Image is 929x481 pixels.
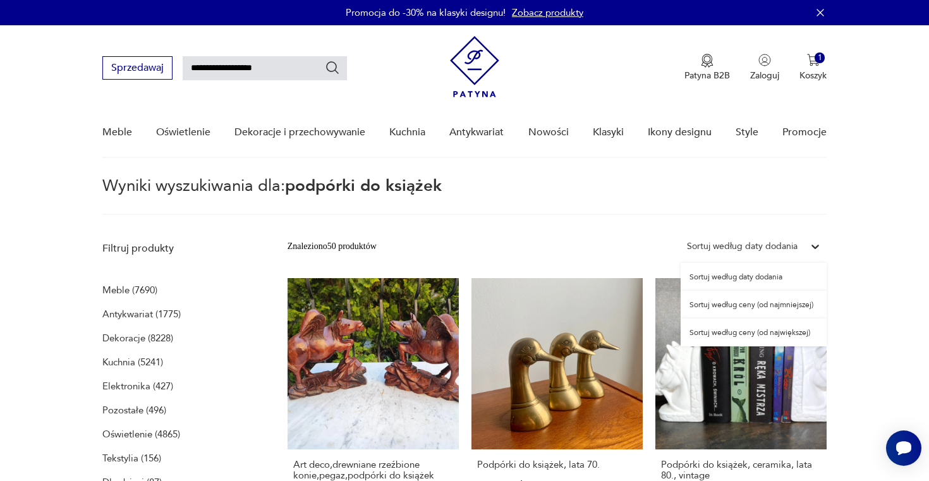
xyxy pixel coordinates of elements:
a: Dekoracje (8228) [102,329,173,347]
a: Ikona medaluPatyna B2B [684,54,730,82]
a: Oświetlenie (4865) [102,425,180,443]
a: Pozostałe (496) [102,401,166,419]
a: Meble (7690) [102,281,157,299]
button: 1Koszyk [799,54,827,82]
button: Sprzedawaj [102,56,173,80]
a: Oświetlenie [156,108,210,157]
a: Kuchnia (5241) [102,353,163,371]
a: Promocje [782,108,827,157]
p: Promocja do -30% na klasyki designu! [346,6,506,19]
a: Kuchnia [389,108,425,157]
a: Antykwariat (1775) [102,305,181,323]
iframe: Smartsupp widget button [886,430,921,466]
a: Zobacz produkty [512,6,583,19]
p: Patyna B2B [684,70,730,82]
img: Ikonka użytkownika [758,54,771,66]
div: 1 [815,52,825,63]
p: Wyniki wyszukiwania dla: [102,178,827,215]
a: Dekoracje i przechowywanie [234,108,365,157]
h3: Podpórki do książek, ceramika, lata 80., vintage [661,460,821,481]
a: Tekstylia (156) [102,449,161,467]
a: Meble [102,108,132,157]
button: Patyna B2B [684,54,730,82]
a: Antykwariat [449,108,504,157]
div: Sortuj według ceny (od najmniejszej) [681,291,827,319]
div: Sortuj według daty dodania [681,263,827,291]
button: Szukaj [325,60,340,75]
img: Patyna - sklep z meblami i dekoracjami vintage [450,36,499,97]
div: Znaleziono 50 produktów [288,240,377,253]
h3: Art deco,drewniane rzeźbione konie,pegaz,podpórki do książek [293,460,453,481]
h3: Podpórki do książek, lata 70. [477,460,637,470]
img: Ikona medalu [701,54,713,68]
span: podpórki do książek [285,174,442,197]
p: Koszyk [799,70,827,82]
a: Elektronika (427) [102,377,173,395]
a: Klasyki [593,108,624,157]
a: Style [736,108,758,157]
a: Ikony designu [648,108,712,157]
p: Filtruj produkty [102,241,257,255]
p: Zaloguj [750,70,779,82]
div: Sortuj według ceny (od największej) [681,319,827,346]
div: Sortuj według daty dodania [687,240,798,253]
button: Zaloguj [750,54,779,82]
a: Nowości [528,108,569,157]
img: Ikona koszyka [807,54,820,66]
a: Sprzedawaj [102,64,173,73]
